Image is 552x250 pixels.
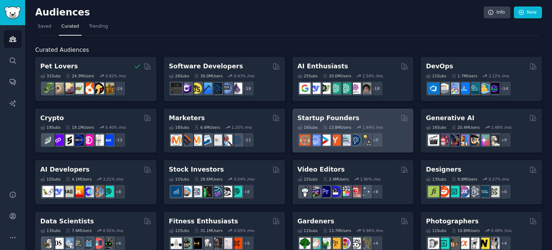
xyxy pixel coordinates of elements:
img: EntrepreneurRideAlong [299,135,310,146]
div: 0.05 % /mo [234,228,254,233]
div: 3.21 % /mo [103,177,124,182]
div: 19.1M Users [65,125,94,130]
img: UX_Design [488,186,500,197]
img: startup [319,135,331,146]
h2: Gardeners [298,217,335,226]
h2: AI Enthusiasts [298,62,348,71]
div: 2.12 % /mo [489,73,509,78]
div: 13.7M Users [323,228,351,233]
div: 2.4M Users [323,177,349,182]
img: herpetology [42,83,54,94]
img: platformengineering [468,83,479,94]
img: Emailmarketing [201,135,212,146]
div: + 14 [496,81,511,96]
img: UrbanGardening [350,238,361,249]
div: + 12 [111,132,126,147]
img: ethfinance [42,135,54,146]
img: ArtificalIntelligence [360,83,371,94]
h2: Marketers [169,114,205,123]
div: 31 Sub s [40,73,60,78]
div: 0.54 % /mo [234,177,254,182]
img: Rag [63,186,74,197]
img: StocksAndTrading [211,186,222,197]
img: content_marketing [171,135,182,146]
span: Saved [38,23,51,30]
div: 19 Sub s [40,125,60,130]
div: 13.8M Users [323,125,351,130]
img: workout [191,238,202,249]
div: 20.6M Users [323,73,351,78]
div: + 9 [496,132,511,147]
img: WeddingPhotography [488,238,500,249]
div: + 6 [496,184,511,199]
a: New [514,6,542,19]
div: 10.8M Users [451,228,480,233]
img: indiehackers [340,135,351,146]
img: chatgpt_promptDesign [330,83,341,94]
img: fitness30plus [211,238,222,249]
img: leopardgeckos [63,83,74,94]
img: reactnative [211,83,222,94]
img: AWS_Certified_Experts [438,83,449,94]
div: 1.44 % /mo [363,125,383,130]
img: GYM [171,238,182,249]
div: 0.40 % /mo [105,125,126,130]
img: OpenAIDev [350,83,361,94]
div: 26 Sub s [169,73,189,78]
img: starryai [478,135,489,146]
img: ycombinator [330,135,341,146]
div: 11 Sub s [298,228,318,233]
div: 30.0M Users [194,73,222,78]
div: 1.90 % /mo [360,177,381,182]
img: DeepSeek [309,83,321,94]
img: FluxAI [468,135,479,146]
div: 20.4M Users [451,125,480,130]
div: 1.48 % /mo [491,125,511,130]
img: UXDesign [458,186,469,197]
div: 0.43 % /mo [234,73,254,78]
div: 13 Sub s [40,228,60,233]
img: VideoEditors [330,186,341,197]
img: OnlineMarketing [231,135,242,146]
h2: Pet Lovers [40,62,78,71]
img: analytics [83,238,94,249]
div: 0.55 % /mo [103,228,124,233]
img: GardenersWorld [360,238,371,249]
img: AnalogCommunity [448,238,459,249]
img: AskMarketing [191,135,202,146]
div: 16 Sub s [298,125,318,130]
h2: Designers [426,165,461,174]
div: 4.1M Users [65,177,92,182]
img: finalcutpro [340,186,351,197]
img: canon [468,238,479,249]
div: + 8 [239,184,254,199]
h2: Video Editors [298,165,345,174]
img: MistralAI [73,186,84,197]
div: 1.7M Users [451,73,478,78]
div: 0.48 % /mo [491,228,511,233]
div: + 8 [368,184,383,199]
img: CryptoNews [93,135,104,146]
h2: Fitness Enthusiasts [169,217,238,226]
div: 7.6M Users [65,228,92,233]
h2: Photographers [426,217,479,226]
h2: Audiences [35,7,484,18]
img: userexperience [468,186,479,197]
div: 13 Sub s [426,177,446,182]
img: DreamBooth [488,135,500,146]
div: + 18 [368,81,383,96]
div: 16 Sub s [426,125,446,130]
img: elixir [231,83,242,94]
img: deepdream [448,135,459,146]
img: gopro [299,186,310,197]
img: succulents [309,238,321,249]
span: Curated [61,23,79,30]
img: MarketingResearch [221,135,232,146]
a: Trending [87,21,110,36]
div: + 19 [239,81,254,96]
div: 24.3M Users [65,73,94,78]
img: DeepSeek [52,186,64,197]
img: dataengineering [73,238,84,249]
img: Entrepreneurship [350,135,361,146]
img: postproduction [360,186,371,197]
